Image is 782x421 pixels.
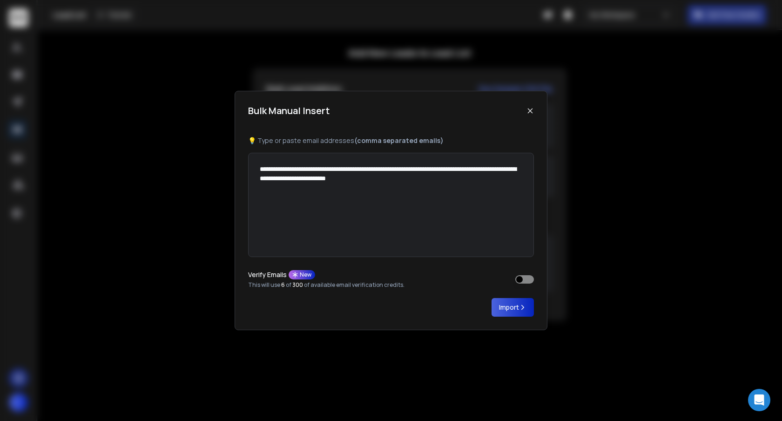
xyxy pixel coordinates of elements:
span: 300 [292,281,303,289]
div: New [289,270,315,279]
p: 💡 Type or paste email addresses [248,136,534,145]
h1: Bulk Manual Insert [248,104,330,117]
p: This will use of of available email verification credits. [248,281,404,289]
b: (comma separated emails) [354,136,444,145]
button: Import [492,298,534,317]
div: Open Intercom Messenger [748,389,770,411]
span: 6 [281,281,285,289]
p: Verify Emails [248,272,287,278]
